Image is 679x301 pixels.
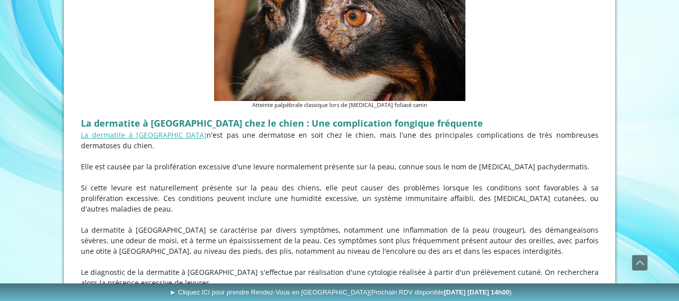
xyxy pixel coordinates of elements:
[81,182,599,214] p: Si cette levure est naturellement présente sur la peau des chiens, elle peut causer des problèmes...
[81,225,599,256] p: La dermatite à [GEOGRAPHIC_DATA] se caractérise par divers symptômes, notamment une inflammation ...
[369,288,511,296] span: (Prochain RDV disponible )
[632,255,647,270] span: Défiler vers le haut
[81,161,599,172] p: Elle est causée par la prolifération excessive d'une levure normalement présente sur la peau, con...
[81,267,599,288] p: Le diagnostic de la dermatite à [GEOGRAPHIC_DATA] s'effectue par réalisation d'une cytologie réal...
[81,130,207,140] a: La dermatite à [GEOGRAPHIC_DATA]
[632,255,648,271] a: Défiler vers le haut
[214,101,465,110] figcaption: Atteinte palpébrale classique lors de [MEDICAL_DATA] foliacé canin
[170,288,512,296] span: ► Cliquez ICI pour prendre Rendez-Vous en [GEOGRAPHIC_DATA]
[81,117,483,129] span: La dermatite à [GEOGRAPHIC_DATA] chez le chien : Une complication fongique fréquente
[444,288,509,296] b: [DATE] [DATE] 14h00
[81,130,599,151] p: n'est pas une dermatose en soit chez le chien, mais l'une des principales complications de très n...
